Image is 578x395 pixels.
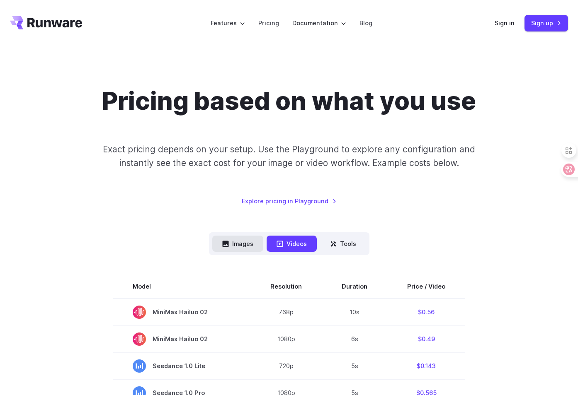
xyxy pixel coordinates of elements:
a: Sign up [525,15,568,31]
th: Resolution [250,275,322,298]
a: Go to / [10,16,82,29]
button: Images [212,236,263,252]
td: 6s [322,325,387,352]
label: Features [211,18,245,28]
td: 720p [250,352,322,379]
td: $0.49 [387,325,465,352]
a: Explore pricing in Playground [242,196,337,206]
span: Seedance 1.0 Lite [133,359,231,373]
td: 1080p [250,325,322,352]
td: $0.143 [387,352,465,379]
button: Tools [320,236,366,252]
td: 10s [322,299,387,326]
td: $0.56 [387,299,465,326]
td: 768p [250,299,322,326]
span: MiniMax Hailuo 02 [133,332,231,346]
a: Sign in [495,18,515,28]
td: 5s [322,352,387,379]
h1: Pricing based on what you use [102,86,476,116]
th: Duration [322,275,387,298]
a: Pricing [258,18,279,28]
th: Model [113,275,250,298]
label: Documentation [292,18,346,28]
span: MiniMax Hailuo 02 [133,306,231,319]
a: Blog [359,18,372,28]
button: Videos [267,236,317,252]
p: Exact pricing depends on your setup. Use the Playground to explore any configuration and instantl... [94,142,484,170]
th: Price / Video [387,275,465,298]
